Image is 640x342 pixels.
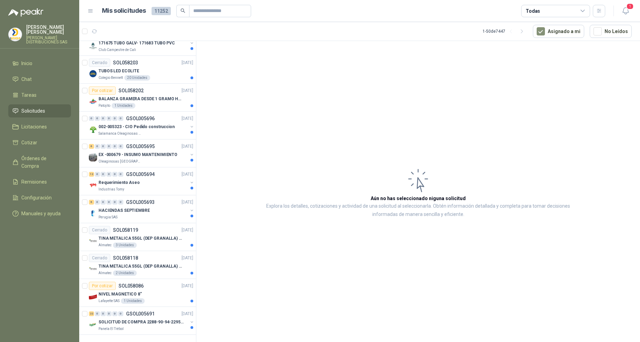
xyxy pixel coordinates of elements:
p: [DATE] [182,115,193,122]
p: [DATE] [182,255,193,261]
p: Lafayette SAS [99,298,120,304]
p: [DATE] [182,143,193,150]
span: Tareas [21,91,37,99]
span: Configuración [21,194,52,201]
div: Cerrado [89,226,110,234]
p: Salamanca Oleaginosas SAS [99,131,142,136]
p: 171675 TUBO GALV- 171683 TUBO PVC [99,40,175,46]
p: GSOL005696 [126,116,155,121]
div: 0 [118,172,123,177]
div: 0 [112,116,117,121]
div: 0 [101,144,106,149]
img: Company Logo [89,125,97,134]
a: Configuración [8,191,71,204]
p: SOL058203 [113,60,138,65]
p: TINA METALICA 55GL (DEP GRANALLA) CON TAPA [99,263,184,270]
div: 1 Unidades [121,298,145,304]
div: 0 [95,200,100,205]
div: 0 [95,172,100,177]
img: Company Logo [89,293,97,301]
button: Asignado a mi [533,25,584,38]
a: Cotizar [8,136,71,149]
img: Company Logo [89,181,97,189]
div: 0 [118,200,123,205]
p: Perugia SAS [99,215,117,220]
p: [PERSON_NAME] DISTRIBUCIONES SAS [26,36,71,44]
a: Por cotizarSOL058086[DATE] Company LogoNIVEL MAGNETICO 8"Lafayette SAS1 Unidades [79,279,196,307]
img: Company Logo [89,321,97,329]
div: 0 [106,172,112,177]
p: [DATE] [182,283,193,289]
div: 0 [106,144,112,149]
img: Logo peakr [8,8,43,17]
p: NIVEL MAGNETICO 8" [99,291,142,298]
img: Company Logo [89,265,97,273]
div: 20 Unidades [124,75,150,81]
p: [DATE] [182,311,193,317]
button: No Leídos [590,25,632,38]
div: 0 [118,116,123,121]
a: CerradoSOL058119[DATE] Company LogoTINA METALICA 55GL (DEP GRANALLA) CON TAPAAlmatec3 Unidades [79,223,196,251]
span: 11252 [152,7,171,15]
div: 0 [106,116,112,121]
div: 0 [106,200,112,205]
div: Cerrado [89,254,110,262]
span: Inicio [21,60,32,67]
p: Requerimiento Aseo [99,179,140,186]
a: 6 0 0 0 0 0 GSOL005695[DATE] Company LogoEX -000679 - INSUMO MANTENIMIENTOOleaginosas [GEOGRAPHIC... [89,142,195,164]
p: SOL058118 [113,256,138,260]
img: Company Logo [89,42,97,50]
h1: Mis solicitudes [102,6,146,16]
div: 0 [95,311,100,316]
p: SOL058202 [118,88,144,93]
span: 1 [626,3,634,10]
p: [DATE] [182,60,193,66]
span: Solicitudes [21,107,45,115]
p: Club Campestre de Cali [99,47,136,53]
div: 0 [95,144,100,149]
p: EX -000679 - INSUMO MANTENIMIENTO [99,152,177,158]
p: GSOL005695 [126,144,155,149]
div: 0 [95,116,100,121]
div: 0 [101,311,106,316]
a: Solicitudes [8,104,71,117]
p: TUBOS LED ECOLITE [99,68,139,74]
a: Licitaciones [8,120,71,133]
p: Almatec [99,270,112,276]
img: Company Logo [89,237,97,245]
div: 0 [112,172,117,177]
span: Licitaciones [21,123,47,131]
span: Cotizar [21,139,37,146]
div: 0 [118,144,123,149]
div: 1 Unidades [112,103,135,108]
a: 22 0 0 0 0 0 GSOL005691[DATE] Company LogoSOLICITUD DE COMPRA 2288-90-94-2295-96-2301-02-04Panela... [89,310,195,332]
p: HACIENDAS SEPTIEMBRE [99,207,150,214]
img: Company Logo [89,70,97,78]
a: CerradoSOL058203[DATE] Company LogoTUBOS LED ECOLITEColegio Bennett20 Unidades [79,56,196,84]
div: Todas [526,7,540,15]
button: 1 [619,5,632,17]
p: Patojito [99,103,110,108]
a: Manuales y ayuda [8,207,71,220]
img: Company Logo [89,153,97,162]
span: Órdenes de Compra [21,155,64,170]
div: 0 [112,144,117,149]
p: Almatec [99,242,112,248]
span: search [180,8,185,13]
a: Chat [8,73,71,86]
div: 0 [106,311,112,316]
a: 0 0 0 0 0 0 GSOL005696[DATE] Company Logo002-005323 - CIO Pedido construccionSalamanca Oleaginosa... [89,114,195,136]
div: 0 [101,200,106,205]
div: 22 [89,311,94,316]
p: GSOL005694 [126,172,155,177]
p: Explora los detalles, cotizaciones y actividad de una solicitud al seleccionarla. Obtén informaci... [265,202,571,219]
div: 0 [101,172,106,177]
p: Colegio Bennett [99,75,123,81]
p: GSOL005691 [126,311,155,316]
h3: Aún no has seleccionado niguna solicitud [371,195,466,202]
div: 0 [118,311,123,316]
p: GSOL005693 [126,200,155,205]
p: [PERSON_NAME] [PERSON_NAME] [26,25,71,34]
div: Cerrado [89,59,110,67]
p: [DATE] [182,199,193,206]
